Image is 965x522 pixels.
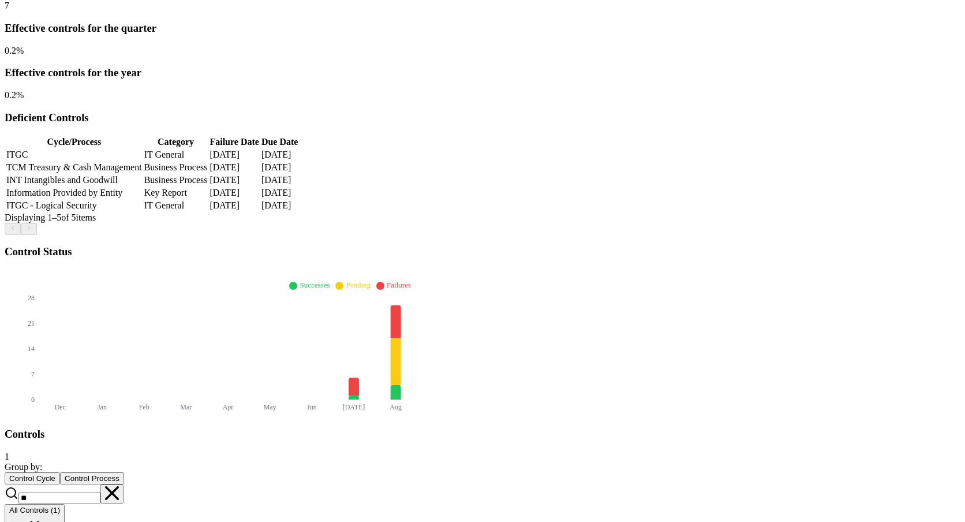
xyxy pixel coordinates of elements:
[5,452,9,461] span: 1
[261,136,299,148] th: Due Date
[144,162,208,173] td: Business Process
[28,294,35,302] tspan: 28
[261,149,299,161] td: [DATE]
[6,149,143,161] td: ITGC
[21,223,37,235] button: Next
[144,149,208,161] td: IT General
[209,162,259,173] td: [DATE]
[209,174,259,186] td: [DATE]
[5,472,60,484] button: Control Cycle
[6,136,143,148] th: Cycle/Process
[343,403,365,411] tspan: [DATE]
[55,403,66,411] tspan: Dec
[209,136,259,148] th: Failure Date
[5,428,960,441] h3: Controls
[261,162,299,173] td: [DATE]
[144,136,208,148] th: Category
[28,319,35,327] tspan: 21
[28,345,35,353] tspan: 14
[261,174,299,186] td: [DATE]
[209,187,259,199] td: [DATE]
[261,187,299,199] td: [DATE]
[5,66,960,79] h3: Effective controls for the year
[209,149,259,161] td: [DATE]
[180,403,192,411] tspan: Mar
[209,200,259,211] td: [DATE]
[6,162,143,173] td: TCM Treasury & Cash Management
[300,281,330,289] span: Successes
[390,403,402,411] tspan: Aug
[60,472,124,484] button: Control Process
[307,403,317,411] tspan: Jun
[346,281,371,289] span: Pending
[5,46,24,55] span: 0.2 %
[139,403,149,411] tspan: Feb
[5,111,960,124] h3: Deficient Controls
[5,212,96,222] span: Displaying 1– 5 of 5 items
[261,200,299,211] td: [DATE]
[5,1,9,10] span: 7
[223,403,234,411] tspan: Apr
[387,281,411,289] span: Failures
[6,187,143,199] td: Information Provided by Entity
[5,22,960,35] h3: Effective controls for the quarter
[5,90,24,100] span: 0.2 %
[144,187,208,199] td: Key Report
[6,174,143,186] td: INT Intangibles and Goodwill
[264,403,276,411] tspan: May
[31,370,35,378] tspan: 7
[31,396,35,404] tspan: 0
[5,462,42,472] span: Group by:
[6,200,143,211] td: ITGC - Logical Security
[5,223,21,235] button: Previous
[98,403,107,411] tspan: Jan
[144,200,208,211] td: IT General
[9,506,60,514] span: All Controls (1)
[144,174,208,186] td: Business Process
[5,245,960,258] h3: Control Status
